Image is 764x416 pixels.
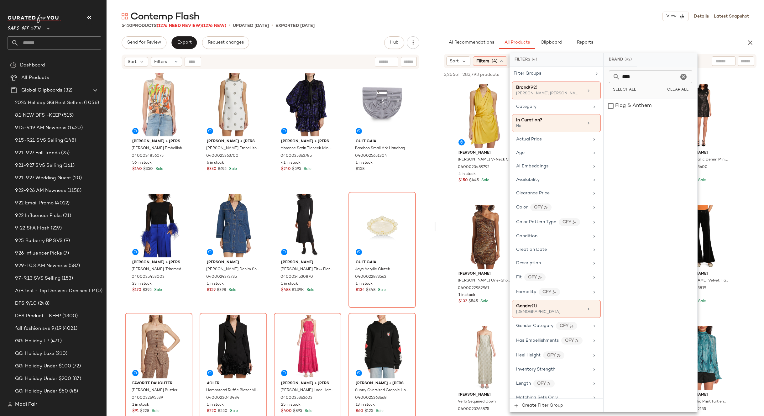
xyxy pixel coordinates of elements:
[356,281,373,287] span: 1 in stock
[95,287,102,295] span: (0)
[127,40,161,45] span: Send for Review
[127,315,190,378] img: 0400022695539_TOFFEEHOUNDSTOOTH
[207,260,260,266] span: [PERSON_NAME]
[10,62,16,68] img: svg%3e
[356,260,409,266] span: Cult Gaia
[559,218,580,226] div: CFY
[302,167,311,171] span: Sale
[516,290,536,294] span: Formality
[171,36,197,49] button: Export
[61,313,78,320] span: (1300)
[206,146,259,151] span: [PERSON_NAME] Embellished Minidress
[15,250,62,257] span: 9.26 Influencer Picks
[132,260,185,266] span: [PERSON_NAME] + [PERSON_NAME]
[516,234,537,239] span: Condition
[516,150,525,155] span: Age
[154,167,163,171] span: Sale
[15,150,60,157] span: 9.21-9.27 Fall Trends
[207,281,224,287] span: 1 in stock
[62,212,71,219] span: (21)
[453,205,516,269] img: 0400022982961_GOLDANIMAL
[458,286,489,291] span: 0400022982961
[675,278,728,284] span: [PERSON_NAME] Velvet Flared Jeans
[561,337,583,345] div: CFY
[202,73,265,136] img: 0400025363700_OFFWHITE
[516,85,529,90] span: Brand
[355,153,387,159] span: 0400025651304
[15,363,71,370] span: GG: Holiday Under $100
[122,23,226,29] div: Products
[676,392,729,398] span: [PERSON_NAME]
[516,104,536,109] span: Category
[15,137,63,144] span: 9.15-9.21 SVS Selling
[516,205,528,210] span: Color
[697,299,706,303] span: Sale
[356,160,373,166] span: 1 in stock
[514,71,541,76] span: Filter Groups
[206,395,239,401] span: 0400023043484
[604,53,637,67] div: Brand
[132,395,163,401] span: 0400022695539
[529,85,537,90] span: (92)
[229,409,238,413] span: Sale
[202,315,265,378] img: 0400023043484_BLACK
[63,237,70,245] span: (9)
[132,153,164,159] span: 0400024856075
[8,402,13,407] img: svg%3e
[356,139,409,145] span: Cult Gaia
[206,153,238,159] span: 0400025363700
[132,160,152,166] span: 56 in stock
[364,408,373,414] span: $125
[233,23,269,29] p: updated [DATE]
[540,40,562,45] span: Clipboard
[66,124,83,132] span: (1420)
[480,178,489,182] span: Sale
[516,324,553,328] span: Gender Category
[293,408,302,414] span: $895
[280,395,312,401] span: 0400025363603
[50,225,62,232] span: (219)
[127,194,190,257] img: 0400025453003_BLACKROYAL
[280,153,312,159] span: 0400025363785
[676,150,729,156] span: [PERSON_NAME]
[132,267,185,272] span: [PERSON_NAME]-Trimmed Mesh Top
[143,166,153,172] span: $350
[356,402,375,408] span: 13 in stock
[510,399,603,412] button: Create Filter Group
[543,351,564,359] div: CFY
[458,165,489,170] span: 0400023489792
[676,271,729,277] span: [PERSON_NAME]
[132,139,185,145] span: [PERSON_NAME] + [PERSON_NAME]
[132,287,141,293] span: $170
[458,399,496,405] span: Verlo Sequined Gown
[54,200,70,207] span: (4022)
[458,292,475,298] span: 1 in stock
[8,21,41,33] span: Saks OFF 5TH
[355,395,387,401] span: 0400025363668
[37,300,50,307] span: (248)
[281,381,334,387] span: [PERSON_NAME] + [PERSON_NAME]
[15,162,62,169] span: 9.21-9.27 SVS Selling
[229,22,230,29] span: •
[450,58,459,65] span: Sort
[355,388,408,393] span: Sunny Oversized Graphic Hoodie
[570,324,573,328] img: ai.DGldD1NL.svg
[666,14,677,19] span: View
[217,287,226,293] span: $398
[132,166,142,172] span: $140
[356,381,409,387] span: [PERSON_NAME] + [PERSON_NAME]
[576,40,593,45] span: Reports
[516,118,542,123] span: In Curation?
[458,178,468,183] span: $150
[281,408,292,414] span: $400
[613,88,636,92] span: Select All
[469,178,479,183] span: $445
[351,73,414,136] img: 0400025651304
[15,338,49,345] span: GG: Holiday LP
[71,375,81,382] span: (87)
[680,73,687,81] i: Clear
[132,146,185,151] span: [PERSON_NAME] Embellished Cotton Muscle Tank
[130,11,200,23] span: Contemp Flash
[479,299,488,303] span: Sale
[20,62,45,69] span: Dashboard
